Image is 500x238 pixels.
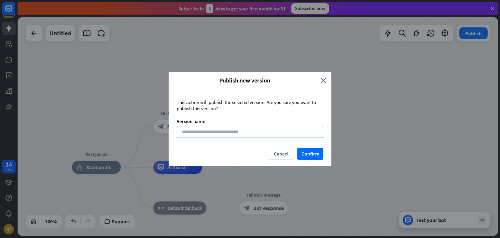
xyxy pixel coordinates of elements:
button: Confirm [297,148,323,160]
button: Cancel [268,148,294,160]
i: close [321,77,326,84]
div: This action will publish the selected version. Are you sure you want to publish this version? [177,99,323,112]
div: Version name [177,118,323,124]
span: Publish new version [174,77,316,84]
button: Open LiveChat chat widget [5,3,25,22]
